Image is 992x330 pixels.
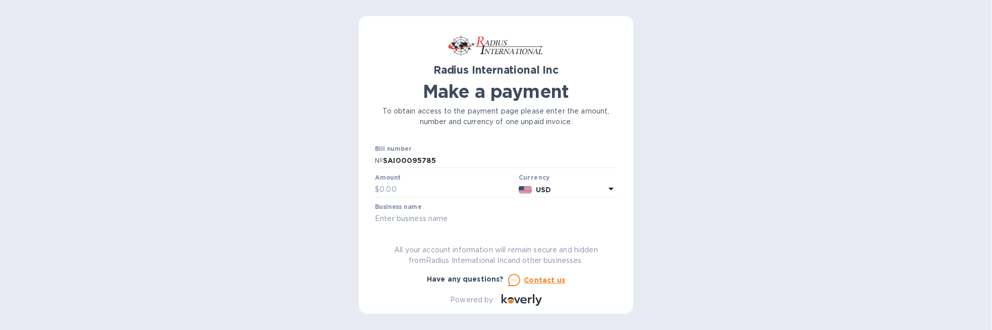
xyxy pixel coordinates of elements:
p: All your account information will remain secure and hidden from Radius International Inc and othe... [375,245,617,266]
input: Enter business name [375,211,617,227]
input: 0.00 [379,182,515,197]
img: USD [519,186,532,193]
u: Contact us [524,276,566,284]
label: Amount [375,175,401,181]
b: Radius International Inc [433,64,559,76]
h1: Make a payment [375,81,617,102]
label: Business name [375,204,421,210]
p: Powered by [450,295,493,305]
b: Have any questions? [427,275,504,283]
p: № [375,155,383,166]
b: USD [536,186,551,194]
p: $ [375,184,379,195]
p: To obtain access to the payment page please enter the amount, number and currency of one unpaid i... [375,106,617,127]
input: Enter bill number [383,153,617,169]
b: Currency [519,174,550,181]
label: Bill number [375,146,411,152]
